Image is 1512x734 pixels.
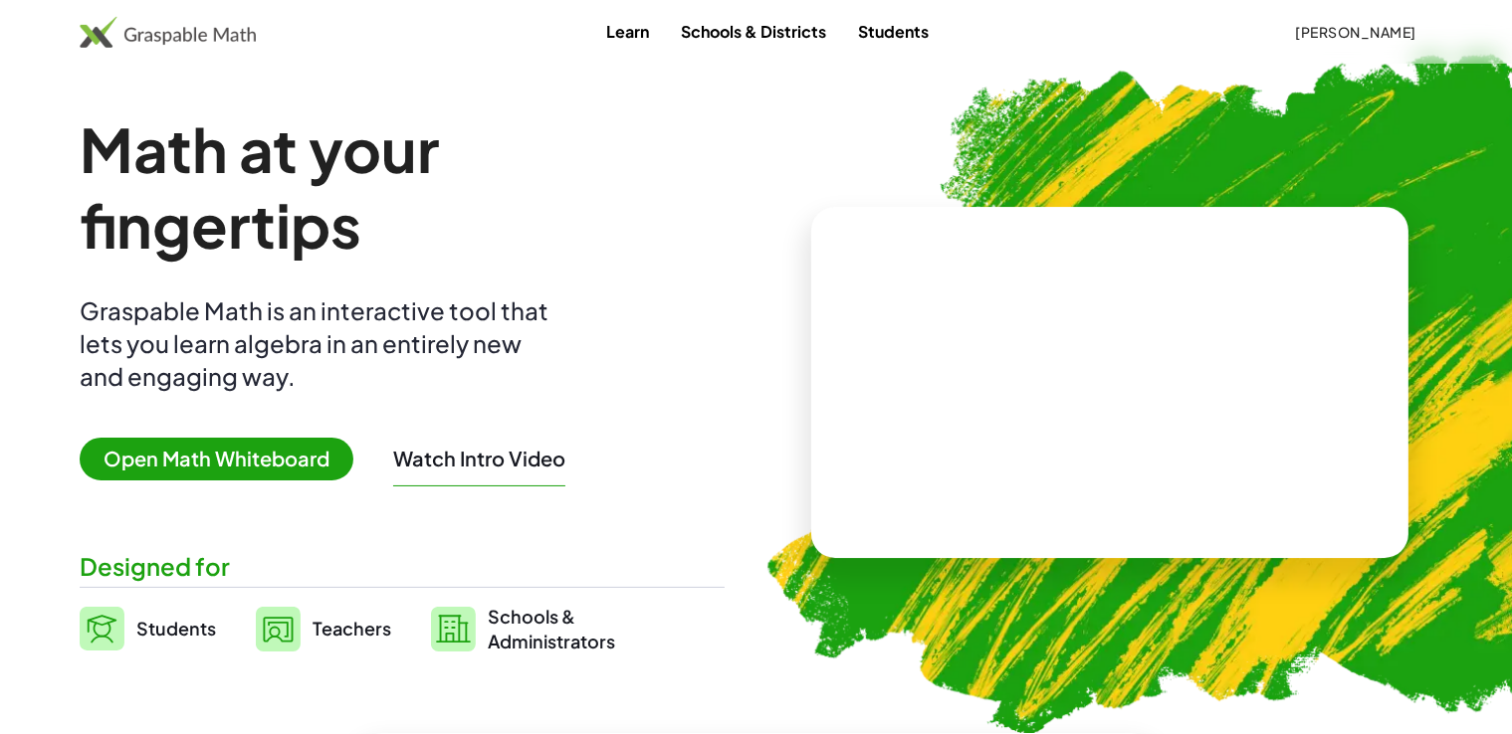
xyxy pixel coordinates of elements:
a: Open Math Whiteboard [80,450,369,470]
button: [PERSON_NAME] [1279,14,1432,50]
a: Students [80,604,216,653]
video: What is this? This is dynamic math notation. Dynamic math notation plays a central role in how Gr... [961,308,1259,458]
img: svg%3e [431,607,476,651]
a: Teachers [256,604,391,653]
button: Watch Intro Video [393,446,565,471]
a: Students [842,13,945,50]
span: Students [136,617,216,640]
div: Graspable Math is an interactive tool that lets you learn algebra in an entirely new and engaging... [80,294,557,393]
a: Schools &Administrators [431,604,615,653]
span: Open Math Whiteboard [80,438,353,480]
img: svg%3e [80,607,124,650]
a: Schools & Districts [665,13,842,50]
div: Designed for [80,550,725,583]
span: [PERSON_NAME] [1295,23,1416,41]
span: Schools & Administrators [488,604,615,653]
span: Teachers [313,617,391,640]
img: svg%3e [256,607,301,651]
h1: Math at your fingertips [80,111,713,263]
a: Learn [590,13,665,50]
